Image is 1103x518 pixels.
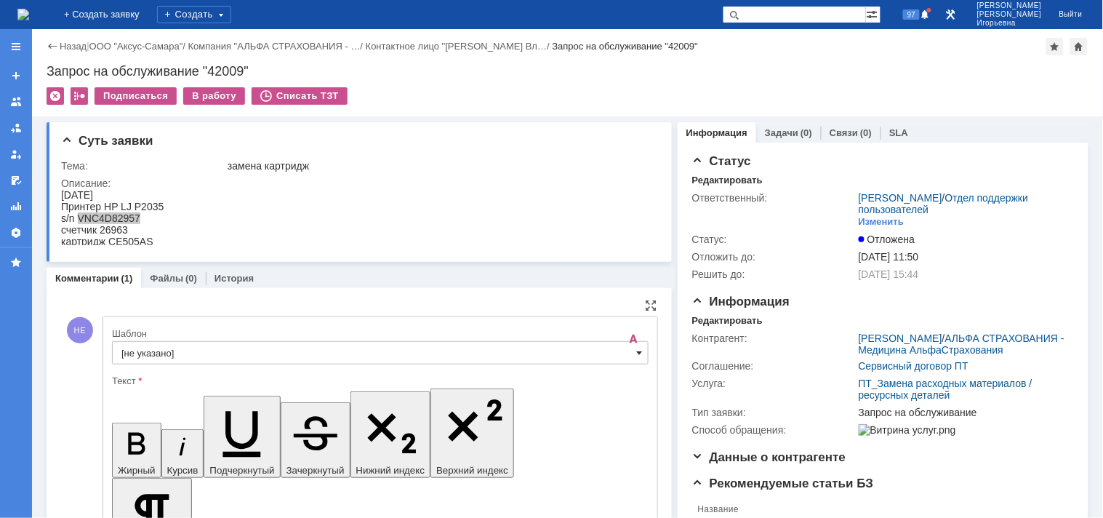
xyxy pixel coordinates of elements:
[214,273,254,284] a: История
[692,477,874,490] span: Рекомендуемые статьи БЗ
[830,127,858,138] a: Связи
[646,300,657,311] div: На всю страницу
[430,388,514,478] button: Верхний индекс
[150,273,183,284] a: Файлы
[859,192,1029,215] a: Отдел поддержки пользователей
[366,41,547,52] a: Контактное лицо "[PERSON_NAME] Вл…
[4,143,28,166] a: Мои заявки
[17,9,29,20] a: Перейти на домашнюю страницу
[859,424,956,436] img: Витрина услуг.png
[112,423,161,478] button: Жирный
[692,234,856,245] div: Статус:
[112,376,646,386] div: Текст
[366,41,553,52] div: /
[67,317,93,343] span: НЕ
[692,154,751,168] span: Статус
[112,329,646,338] div: Шаблон
[60,41,87,52] a: Назад
[859,407,1067,418] div: Запрос на обслуживание
[692,450,846,464] span: Данные о контрагенте
[692,295,790,308] span: Информация
[4,90,28,113] a: Заявки на командах
[859,332,942,344] a: [PERSON_NAME]
[977,19,1042,28] span: Игорьевна
[859,378,1032,401] a: ПТ_Замена расходных материалов / ресурсных деталей
[188,41,366,52] div: /
[692,378,856,389] div: Услуга:
[692,424,856,436] div: Способ обращения:
[121,273,133,284] div: (1)
[859,234,915,245] span: Отложена
[692,407,856,418] div: Тип заявки:
[553,41,699,52] div: Запрос на обслуживание "42009"
[692,268,856,280] div: Решить до:
[1070,38,1088,55] div: Сделать домашней страницей
[692,175,763,186] div: Редактировать
[860,127,872,138] div: (0)
[118,465,156,476] span: Жирный
[4,221,28,244] a: Настройки
[866,7,881,20] span: Расширенный поиск
[859,192,942,204] a: [PERSON_NAME]
[17,9,29,20] img: logo
[4,64,28,87] a: Создать заявку
[977,10,1042,19] span: [PERSON_NAME]
[889,127,908,138] a: SLA
[281,402,350,478] button: Зачеркнутый
[188,41,361,52] a: Компания "АЛЬФА СТРАХОВАНИЯ - …
[977,1,1042,10] span: [PERSON_NAME]
[209,465,274,476] span: Подчеркнутый
[53,130,277,145] a: [EMAIL_ADDRESS][DOMAIN_NAME]
[55,273,119,284] a: Комментарии
[24,117,141,129] span: 88005501517 (доб. 206)
[859,268,919,280] span: [DATE] 15:44
[859,192,1067,215] div: /
[903,9,920,20] span: 97
[436,465,508,476] span: Верхний индекс
[859,332,1064,356] a: АЛЬФА СТРАХОВАНИЯ - Медицина АльфаСтрахования
[859,251,1067,263] div: [DATE] 11:50
[4,116,28,140] a: Заявки в моей ответственности
[4,195,28,218] a: Отчеты
[286,465,345,476] span: Зачеркнутый
[161,429,204,478] button: Курсив
[686,127,747,138] a: Информация
[89,41,188,52] div: /
[765,127,798,138] a: Задачи
[4,169,28,192] a: Мои согласования
[942,6,960,23] a: Перейти в интерфейс администратора
[859,332,1067,356] div: /
[89,41,183,52] a: ООО "Аксус-Самара"
[625,330,643,348] span: Скрыть панель инструментов
[692,315,763,327] div: Редактировать
[61,178,654,189] div: Описание:
[204,396,280,478] button: Подчеркнутый
[47,87,64,105] div: Удалить
[801,127,812,138] div: (0)
[859,216,905,228] div: Изменить
[692,332,856,344] div: Контрагент:
[356,465,425,476] span: Нижний индекс
[157,6,231,23] div: Создать
[1046,38,1064,55] div: Добавить в избранное
[87,40,89,51] div: |
[167,465,198,476] span: Курсив
[61,160,225,172] div: Тема:
[47,64,1088,79] div: Запрос на обслуживание "42009"
[350,391,431,478] button: Нижний индекс
[61,134,153,148] span: Суть заявки
[692,192,856,204] div: Ответственный:
[71,87,88,105] div: Работа с массовостью
[185,273,197,284] div: (0)
[692,360,856,372] div: Соглашение:
[228,160,651,172] div: замена картридж
[692,251,856,263] div: Отложить до:
[859,360,968,372] a: Сервисный договор ПТ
